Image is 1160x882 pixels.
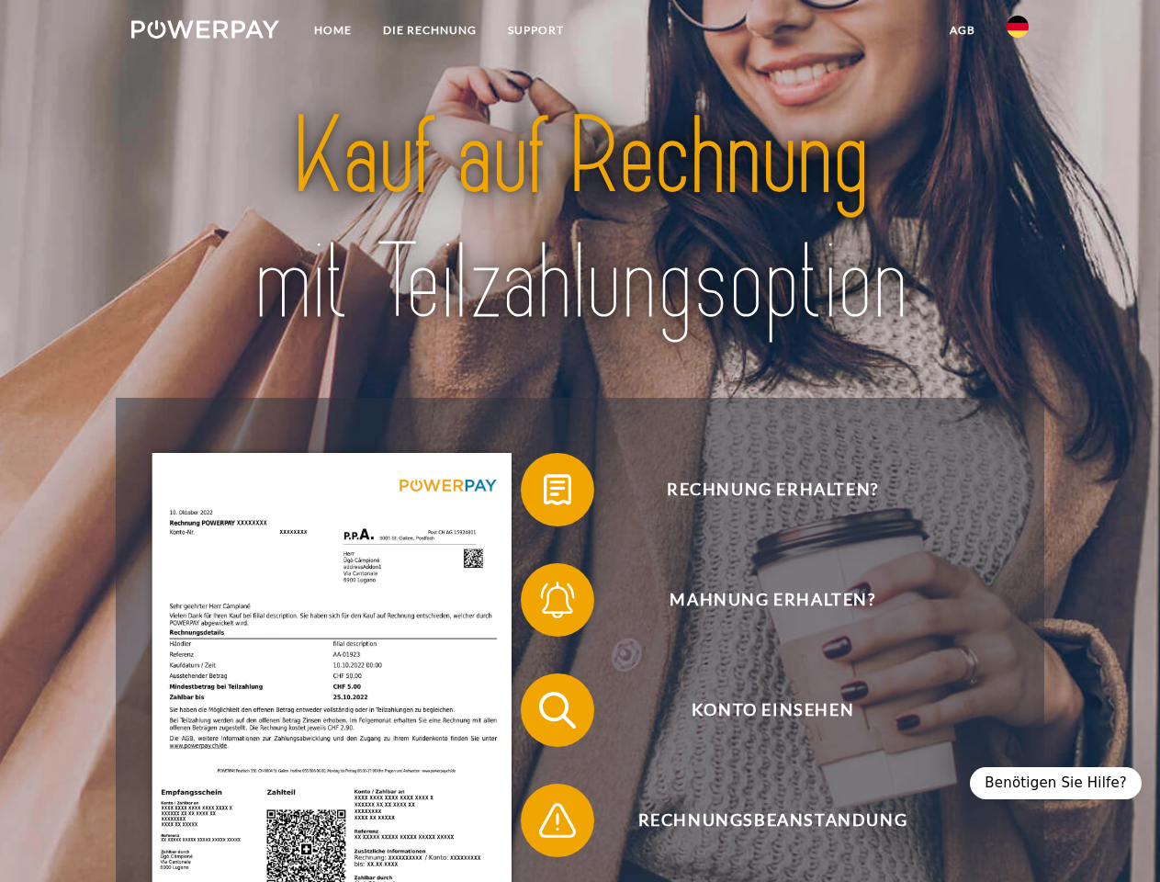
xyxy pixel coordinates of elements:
img: logo-powerpay-white.svg [131,20,279,39]
a: agb [934,14,991,47]
a: DIE RECHNUNG [367,14,492,47]
img: title-powerpay_de.svg [175,88,985,352]
img: de [1007,16,1029,38]
button: Mahnung erhalten? [521,563,998,637]
span: Mahnung erhalten? [547,563,997,637]
button: Konto einsehen [521,673,998,747]
img: qb_bill.svg [535,467,580,513]
span: Konto einsehen [547,673,997,747]
img: qb_warning.svg [535,797,580,843]
img: qb_bell.svg [535,577,580,623]
span: Rechnung erhalten? [547,453,997,526]
button: Rechnung erhalten? [521,453,998,526]
div: Benötigen Sie Hilfe? [970,767,1142,799]
img: qb_search.svg [535,687,580,733]
button: Rechnungsbeanstandung [521,784,998,857]
a: SUPPORT [492,14,580,47]
a: Home [298,14,367,47]
span: Rechnungsbeanstandung [547,784,997,857]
